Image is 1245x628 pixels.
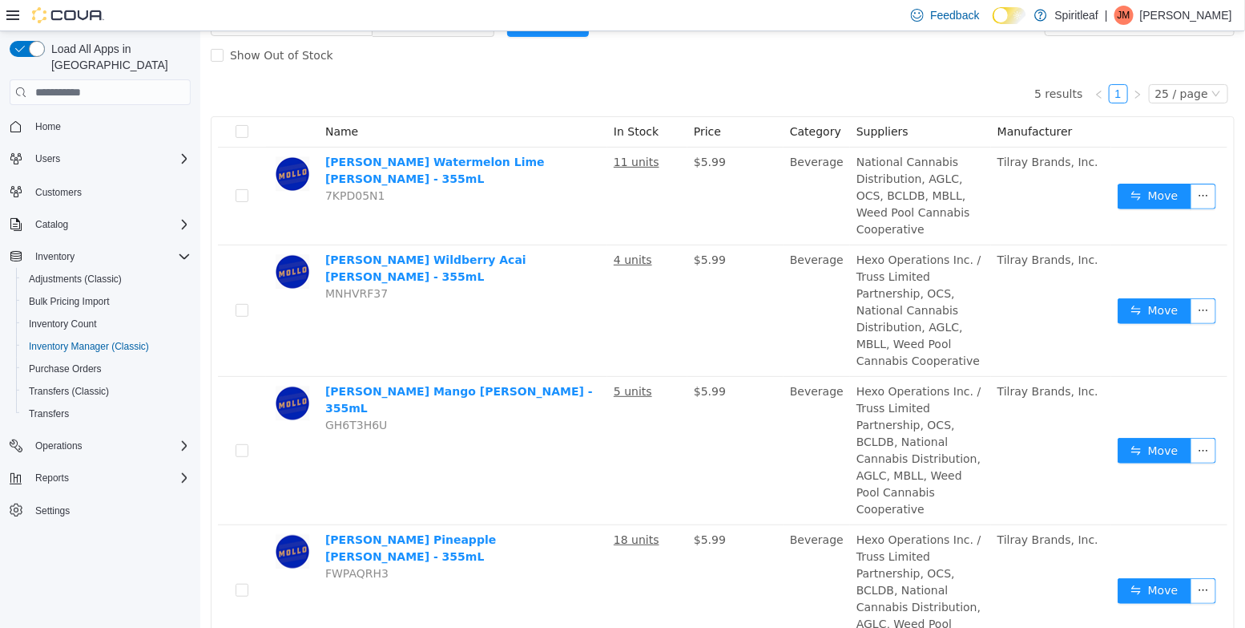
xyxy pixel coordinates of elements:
[22,404,191,423] span: Transfers
[933,59,942,68] i: icon: right
[125,387,187,400] span: GH6T3H6U
[3,180,197,203] button: Customers
[1140,6,1232,25] p: [PERSON_NAME]
[29,149,66,168] button: Users
[917,152,991,178] button: icon: swapMove
[35,472,69,484] span: Reports
[35,120,61,133] span: Home
[930,7,979,23] span: Feedback
[928,53,947,72] li: Next Page
[125,222,326,252] a: [PERSON_NAME] Wildberry Acai [PERSON_NAME] - 355mL
[22,404,75,423] a: Transfers
[990,407,1016,432] button: icon: ellipsis
[16,380,197,403] button: Transfers (Classic)
[35,152,60,165] span: Users
[29,340,149,353] span: Inventory Manager (Classic)
[72,500,112,541] img: Mollo Pineapple Seltzer - 355mL hero shot
[29,149,191,168] span: Users
[583,116,650,214] td: Beverage
[16,403,197,425] button: Transfers
[1105,6,1108,25] p: |
[125,502,296,532] a: [PERSON_NAME] Pineapple [PERSON_NAME] - 355mL
[955,54,1008,71] div: 25 / page
[889,53,909,72] li: Previous Page
[797,502,898,515] span: Tilray Brands, Inc.
[29,407,69,420] span: Transfers
[16,358,197,380] button: Purchase Orders
[3,435,197,457] button: Operations
[656,124,770,205] span: National Cannabis Distribution, AGLC, OCS, BCLDB, MBLL, Weed Pool Cannabis Cooperative
[22,382,191,401] span: Transfers (Classic)
[3,467,197,489] button: Reports
[583,494,650,626] td: Beverage
[22,269,128,289] a: Adjustments (Classic)
[29,468,191,488] span: Reports
[656,94,708,107] span: Suppliers
[656,502,781,616] span: Hexo Operations Inc. / Truss Limited Partnership, OCS, BCLDB, National Cannabis Distribution, AGL...
[22,359,191,379] span: Purchase Orders
[125,536,188,549] span: FWPAQRH3
[993,24,993,25] span: Dark Mode
[3,148,197,170] button: Users
[494,502,526,515] span: $5.99
[3,499,197,522] button: Settings
[22,292,191,311] span: Bulk Pricing Import
[1118,6,1130,25] span: JM
[990,267,1016,293] button: icon: ellipsis
[494,222,526,235] span: $5.99
[583,346,650,494] td: Beverage
[917,267,991,293] button: icon: swapMove
[1011,58,1021,69] i: icon: down
[29,247,191,266] span: Inventory
[23,18,139,30] span: Show Out of Stock
[1114,6,1134,25] div: Jessica M
[22,314,103,334] a: Inventory Count
[590,94,641,107] span: Category
[29,363,102,375] span: Purchase Orders
[35,440,83,452] span: Operations
[16,290,197,313] button: Bulk Pricing Import
[797,124,898,137] span: Tilray Brands, Inc.
[45,41,191,73] span: Load All Apps in [GEOGRAPHIC_DATA]
[494,94,521,107] span: Price
[29,215,75,234] button: Catalog
[22,337,155,356] a: Inventory Manager (Classic)
[29,273,122,286] span: Adjustments (Classic)
[125,124,344,154] a: [PERSON_NAME] Watermelon Lime [PERSON_NAME] - 355mL
[29,436,191,456] span: Operations
[16,335,197,358] button: Inventory Manager (Classic)
[72,352,112,392] img: Mollo Mango Seltzer - 355mL hero shot
[125,158,185,171] span: 7KPD05N1
[29,318,97,330] span: Inventory Count
[993,7,1026,24] input: Dark Mode
[22,292,116,311] a: Bulk Pricing Import
[29,215,191,234] span: Catalog
[29,117,67,136] a: Home
[3,245,197,268] button: Inventory
[29,295,110,308] span: Bulk Pricing Import
[35,186,82,199] span: Customers
[909,54,927,71] a: 1
[35,504,70,517] span: Settings
[72,221,112,261] img: Mollo Wildberry Acai Seltzer - 355mL hero shot
[413,124,459,137] u: 11 units
[834,53,882,72] li: 5 results
[494,354,526,367] span: $5.99
[797,354,898,367] span: Tilray Brands, Inc.
[29,116,191,136] span: Home
[3,115,197,138] button: Home
[22,314,191,334] span: Inventory Count
[125,256,187,269] span: MNHVRF37
[29,247,81,266] button: Inventory
[32,7,104,23] img: Cova
[909,53,928,72] li: 1
[22,337,191,356] span: Inventory Manager (Classic)
[35,250,75,263] span: Inventory
[990,547,1016,573] button: icon: ellipsis
[16,268,197,290] button: Adjustments (Classic)
[22,359,108,379] a: Purchase Orders
[1055,6,1098,25] p: Spiritleaf
[29,181,191,201] span: Customers
[917,407,991,432] button: icon: swapMove
[29,436,89,456] button: Operations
